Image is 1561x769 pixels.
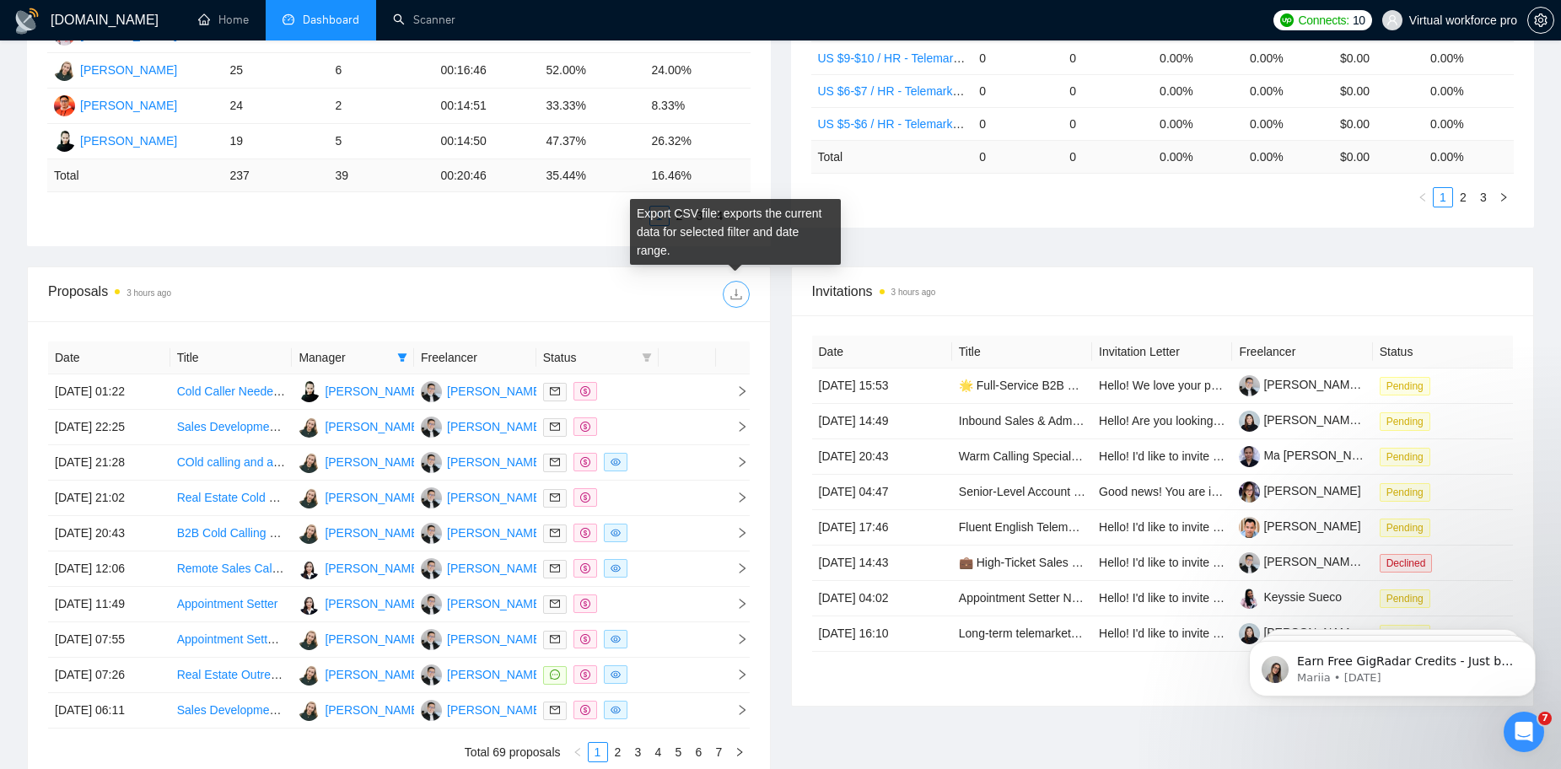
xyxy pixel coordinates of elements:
div: [PERSON_NAME] [PERSON_NAME] [447,701,644,719]
td: 0.00% [1424,107,1514,140]
a: YB[PERSON_NAME] [299,454,422,468]
a: Appointment Setters Needed for Roofing and Solar [177,632,444,646]
span: dollar [580,386,590,396]
img: LB [421,487,442,508]
td: COld calling and appointment setting [170,445,293,481]
span: filter [642,352,652,363]
a: [PERSON_NAME] [PERSON_NAME] [1239,378,1461,391]
a: Sales Development Representative (SDR) – Needed for Digital Marketing Agency [177,703,603,717]
td: 00:14:50 [433,124,539,159]
a: LB[PERSON_NAME] [PERSON_NAME] [421,702,644,716]
span: left [573,747,583,757]
div: [PERSON_NAME] [PERSON_NAME] [447,417,644,436]
button: setting [1527,7,1554,34]
img: YB [299,487,320,508]
a: 💼 High-Ticket Sales Closer & Lead Generator for AI Video Editing Services [959,556,1355,569]
td: $0.00 [1333,107,1424,140]
th: Date [812,336,952,368]
button: download [723,281,750,308]
th: Freelancer [1232,336,1372,368]
img: logo [13,8,40,35]
span: right [723,385,748,397]
td: 00:16:46 [433,53,539,89]
td: 6 [328,53,433,89]
a: Appointment Setter Needed for Financial Services [959,591,1221,605]
td: 00:20:46 [433,159,539,192]
td: [DATE] 15:53 [812,368,952,404]
span: dollar [580,422,590,432]
div: [PERSON_NAME] [325,665,422,684]
button: left [1413,187,1433,207]
a: 2 [609,743,627,761]
a: 3 [629,743,648,761]
span: left [1418,192,1428,202]
td: 0.00% [1243,41,1333,74]
li: 3 [628,742,649,762]
a: 4 [649,743,668,761]
div: [PERSON_NAME] [PERSON_NAME] [447,630,644,648]
p: Message from Mariia, sent 3w ago [73,65,291,80]
span: Pending [1380,448,1430,466]
td: $0.00 [1333,74,1424,107]
img: JR [299,381,320,402]
span: dollar [580,528,590,538]
div: [PERSON_NAME] [325,453,422,471]
div: [PERSON_NAME] [PERSON_NAME] [447,488,644,507]
img: c1__kO1HSl-mueq8-szGFrucuqRaPUw1h35hqsTCg0TMH8CBC3yS71TafW-C7e_IDS [1239,517,1260,538]
img: JR [54,131,75,152]
td: Appointment Setter Needed for Financial Services [952,581,1092,616]
td: 0 [972,107,1063,140]
span: mail [550,422,560,432]
span: right [723,456,748,468]
img: LB [421,629,442,650]
li: Next Page [729,742,750,762]
img: YB [299,523,320,544]
a: [PERSON_NAME] B [PERSON_NAME] [1239,413,1472,427]
div: [PERSON_NAME] [PERSON_NAME] [447,524,644,542]
a: homeHome [198,13,249,27]
td: 8.33% [644,89,750,124]
iframe: Intercom notifications message [1224,605,1561,723]
div: message notification from Mariia, 3w ago. Earn Free GigRadar Credits - Just by Sharing Your Story... [25,35,312,91]
div: [PERSON_NAME] [PERSON_NAME] [447,453,644,471]
img: c1AyKq6JICviXaEpkmdqJS9d0fu8cPtAjDADDsaqrL33dmlxerbgAEFrRdAYEnyeyq [1239,375,1260,396]
a: Pending [1380,485,1437,498]
a: 1 [1434,188,1452,207]
td: B2B Cold Calling Lead Generation Specialist Needed [170,516,293,551]
td: [DATE] 04:02 [812,581,952,616]
td: [DATE] 20:43 [812,439,952,475]
img: upwork-logo.png [1280,13,1294,27]
a: YB[PERSON_NAME] [299,702,422,716]
div: [PERSON_NAME] [PERSON_NAME] [447,594,644,613]
a: [PERSON_NAME] [PERSON_NAME] [1239,555,1461,568]
td: 0.00 % [1153,140,1243,173]
span: Invitations [812,281,1514,302]
img: YB [54,60,75,81]
span: Dashboard [303,13,359,27]
time: 3 hours ago [126,288,171,298]
img: LB [421,381,442,402]
th: Manager [292,341,414,374]
td: Long-term telemarketer needed [952,616,1092,652]
a: LB[PERSON_NAME] [PERSON_NAME] [421,561,644,574]
a: [PERSON_NAME] [1239,519,1360,533]
li: 5 [669,742,689,762]
img: LB [421,417,442,438]
span: message [550,670,560,680]
td: 0.00% [1424,74,1514,107]
img: YB [299,629,320,650]
li: 6 [689,742,709,762]
a: 1 [589,743,607,761]
a: LB[PERSON_NAME] [PERSON_NAME] [421,632,644,645]
div: Export CSV file: exports the current data for selected filter and date range. [630,199,841,265]
span: dashboard [283,13,294,25]
span: user [1386,14,1398,26]
img: YB [299,417,320,438]
div: [PERSON_NAME] [325,417,422,436]
td: Warm Calling Specialist for High-Volume Outreach [952,439,1092,475]
li: 7 [709,742,729,762]
div: [PERSON_NAME] [80,96,177,115]
img: LB [421,664,442,686]
a: Real Estate Cold Caller [177,491,300,504]
img: LB [421,558,442,579]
